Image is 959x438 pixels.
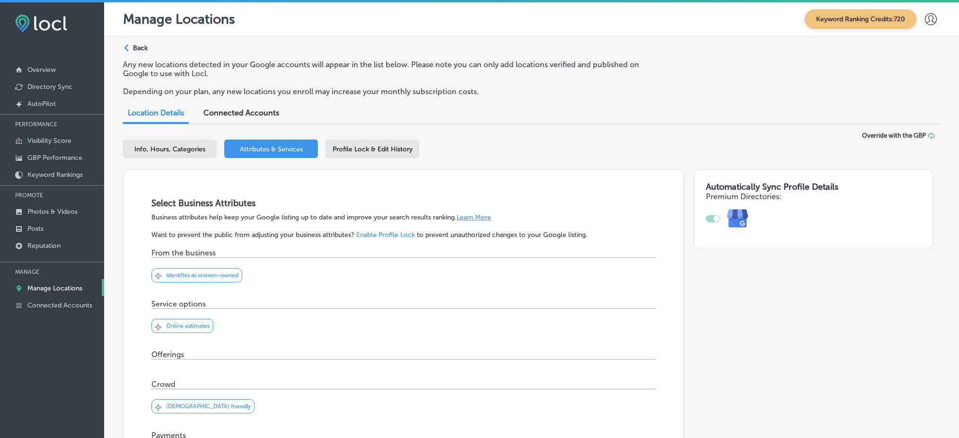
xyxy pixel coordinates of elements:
[27,83,72,91] p: Directory Sync
[240,145,303,153] span: Attributes & Services
[805,9,916,29] span: Keyword Ranking Credits: 720
[27,208,78,216] p: Photos & Videos
[123,60,654,78] p: Any new locations detected in your Google accounts will appear in the list below. Please note you...
[27,242,61,250] p: Reputation
[27,301,92,309] p: Connected Accounts
[356,231,415,239] a: Enable Profile Lock
[862,132,926,139] span: Override with the GBP
[166,323,210,329] p: Online estimates
[151,350,184,359] p: Offerings
[123,11,235,27] p: Manage Locations
[27,66,56,74] p: Overview
[151,380,176,389] p: Crowd
[151,299,206,308] p: Service options
[706,182,921,192] h3: Automatically Sync Profile Details
[151,248,216,257] p: From the business
[333,145,413,153] span: Profile Lock & Edit History
[457,213,491,221] a: Learn More
[151,213,656,221] p: Business attributes help keep your Google listing up to date and improve your search results rank...
[27,154,82,162] p: GBP Performance
[27,137,71,145] p: Visibility Score
[166,272,238,279] p: Identifies as women-owned
[134,145,205,153] span: Info, Hours, Categories
[27,225,44,233] p: Posts
[27,284,82,292] p: Manage Locations
[151,198,656,209] h3: Select Business Attributes
[27,171,83,179] p: Keyword Rankings
[123,87,654,96] p: Depending on your plan, any new locations you enroll may increase your monthly subscription costs.
[128,108,184,117] span: Location Details
[706,192,921,201] h4: Premium Directories:
[15,15,67,32] img: fda3e92497d09a02dc62c9cd864e3231.png
[27,100,56,108] p: AutoPilot
[203,108,279,117] span: Connected Accounts
[166,403,251,410] p: [DEMOGRAPHIC_DATA] friendly
[720,201,756,237] img: e7ababfa220611ac49bdb491a11684a6.png
[133,44,148,52] p: Back
[151,231,656,239] p: Want to prevent the public from adjusting your business attributes? to prevent unauthorized chang...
